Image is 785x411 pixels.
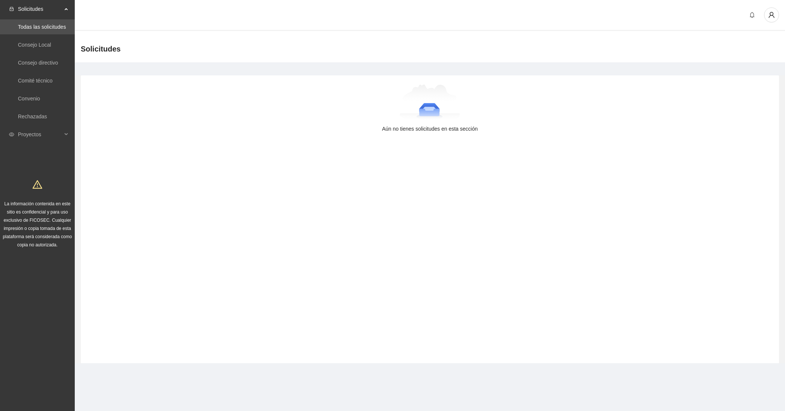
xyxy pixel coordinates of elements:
[93,125,767,133] div: Aún no tienes solicitudes en esta sección
[746,12,758,18] span: bell
[18,113,47,119] a: Rechazadas
[18,127,62,142] span: Proyectos
[9,6,14,12] span: inbox
[400,84,461,122] img: Aún no tienes solicitudes en esta sección
[33,180,42,189] span: warning
[18,96,40,102] a: Convenio
[18,60,58,66] a: Consejo directivo
[746,9,758,21] button: bell
[764,7,779,22] button: user
[81,43,121,55] span: Solicitudes
[18,42,51,48] a: Consejo Local
[18,24,66,30] a: Todas las solicitudes
[3,201,72,247] span: La información contenida en este sitio es confidencial y para uso exclusivo de FICOSEC. Cualquier...
[9,132,14,137] span: eye
[764,12,779,18] span: user
[18,1,62,16] span: Solicitudes
[18,78,53,84] a: Comité técnico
